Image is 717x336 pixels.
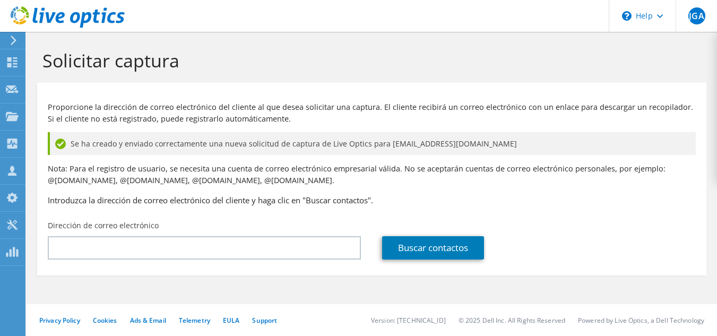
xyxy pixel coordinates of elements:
[48,101,696,125] p: Proporcione la dirección de correo electrónico del cliente al que desea solicitar una captura. El...
[371,316,446,325] li: Version: [TECHNICAL_ID]
[93,316,117,325] a: Cookies
[42,49,696,72] h1: Solicitar captura
[382,236,484,260] a: Buscar contactos
[578,316,704,325] li: Powered by Live Optics, a Dell Technology
[39,316,80,325] a: Privacy Policy
[130,316,166,325] a: Ads & Email
[48,163,696,186] p: Nota: Para el registro de usuario, se necesita una cuenta de correo electrónico empresarial válid...
[223,316,239,325] a: EULA
[71,138,517,150] span: Se ha creado y enviado correctamente una nueva solicitud de captura de Live Optics para [EMAIL_AD...
[459,316,565,325] li: © 2025 Dell Inc. All Rights Reserved
[252,316,277,325] a: Support
[688,7,705,24] span: JGA
[48,194,696,206] h3: Introduzca la dirección de correo electrónico del cliente y haga clic en "Buscar contactos".
[622,11,632,21] svg: \n
[179,316,210,325] a: Telemetry
[48,220,159,231] label: Dirección de correo electrónico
